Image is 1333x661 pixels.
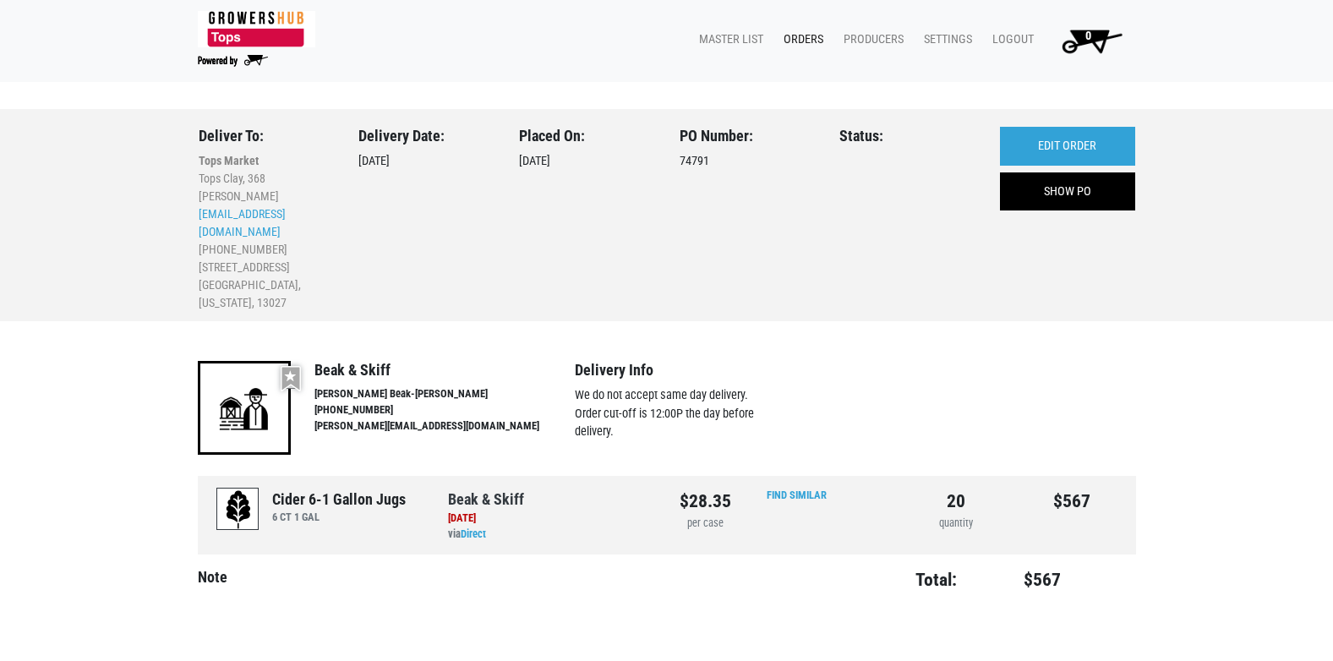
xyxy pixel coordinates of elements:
[680,516,731,532] div: per case
[461,527,486,540] a: Direct
[680,127,815,145] h3: PO Number:
[272,488,406,511] div: Cider 6-1 Gallon Jugs
[939,516,973,529] span: quantity
[448,490,524,508] a: Beak & Skiff
[314,386,575,402] li: [PERSON_NAME] Beak-[PERSON_NAME]
[770,24,830,56] a: Orders
[199,276,334,312] li: [GEOGRAPHIC_DATA], [US_STATE], 13027
[198,568,815,587] h4: Note
[199,170,334,188] li: Tops Clay, 368
[680,488,731,515] div: $28.35
[839,127,975,145] h3: Status:
[767,489,827,501] a: Find Similar
[1000,172,1135,211] a: SHOW PO
[199,207,286,238] a: [EMAIL_ADDRESS][DOMAIN_NAME]
[1000,127,1135,166] a: EDIT ORDER
[910,24,979,56] a: Settings
[519,127,654,145] h3: Placed On:
[1054,24,1129,57] img: Cart
[198,55,268,67] img: Powered by Big Wheelbarrow
[841,569,958,591] h4: Total:
[272,511,406,523] h6: 6 CT 1 GAL
[198,361,291,454] img: 6-ffe85f7560f3a7bdc85868ce0f288644.png
[217,489,259,531] img: placeholder-variety-43d6402dacf2d531de610a020419775a.svg
[575,361,775,380] h4: Delivery Info
[680,154,709,168] span: 74791
[199,188,334,205] li: [PERSON_NAME]
[967,569,1061,591] h4: $567
[448,511,654,527] div: [DATE]
[448,511,654,543] div: via
[686,24,770,56] a: Master List
[910,488,1001,515] div: 20
[979,24,1041,56] a: Logout
[519,127,654,312] div: [DATE]
[1026,488,1117,515] div: $567
[1085,29,1091,43] span: 0
[199,259,334,276] li: [STREET_ADDRESS]
[358,127,494,312] div: [DATE]
[199,127,334,145] h3: Deliver To:
[199,154,259,167] b: Tops Market
[199,241,334,259] li: [PHONE_NUMBER]
[314,402,575,418] li: [PHONE_NUMBER]
[830,24,910,56] a: Producers
[198,11,315,47] img: 279edf242af8f9d49a69d9d2afa010fb.png
[1041,24,1136,57] a: 0
[358,127,494,145] h3: Delivery Date:
[314,418,575,434] li: [PERSON_NAME][EMAIL_ADDRESS][DOMAIN_NAME]
[314,361,575,380] h4: Beak & Skiff
[575,386,775,441] p: We do not accept same day delivery. Order cut-off is 12:00P the day before delivery.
